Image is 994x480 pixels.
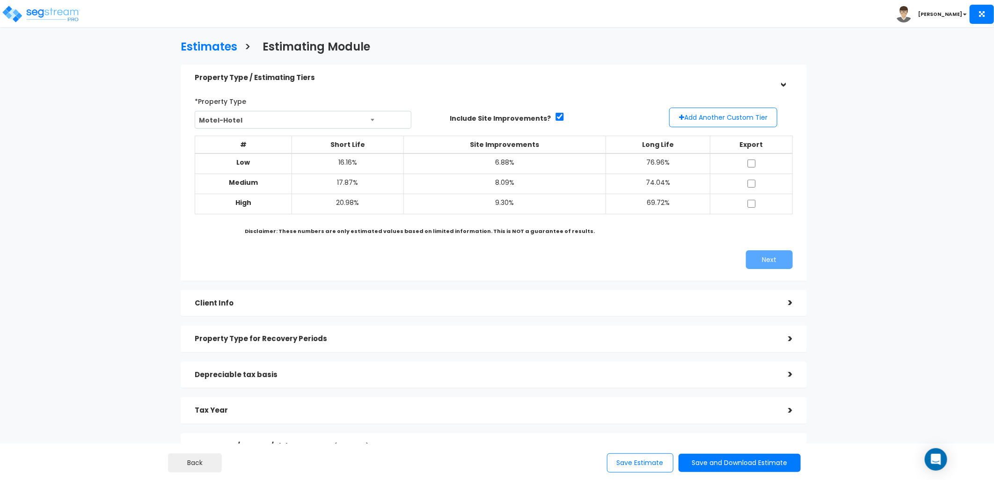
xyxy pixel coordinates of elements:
[606,153,710,174] td: 76.96%
[669,108,777,127] button: Add Another Custom Tier
[195,371,774,379] h5: Depreciable tax basis
[229,178,258,187] b: Medium
[774,367,793,382] div: >
[235,198,251,207] b: High
[263,41,370,55] h3: Estimating Module
[195,94,246,106] label: *Property Type
[606,174,710,194] td: 74.04%
[774,296,793,310] div: >
[292,136,404,153] th: Short Life
[606,136,710,153] th: Long Life
[195,407,774,415] h5: Tax Year
[710,136,793,153] th: Export
[174,31,237,60] a: Estimates
[403,194,606,214] td: 9.30%
[403,174,606,194] td: 8.09%
[181,41,237,55] h3: Estimates
[292,174,404,194] td: 17.87%
[918,11,962,18] b: [PERSON_NAME]
[244,41,251,55] h3: >
[776,69,790,87] div: >
[774,332,793,346] div: >
[195,136,292,153] th: #
[746,250,793,269] button: Next
[896,6,912,22] img: avatar.png
[256,31,370,60] a: Estimating Module
[606,194,710,214] td: 69.72%
[195,111,412,129] span: Motel-Hotel
[168,453,222,473] button: Back
[195,443,774,451] h5: Comments/ Images/ Link to Property
[679,454,801,472] button: Save and Download Estimate
[403,136,606,153] th: Site Improvements
[334,441,369,451] span: (optional)
[1,5,81,23] img: logo_pro_r.png
[195,74,774,82] h5: Property Type / Estimating Tiers
[292,194,404,214] td: 20.98%
[245,227,595,235] b: Disclaimer: These numbers are only estimated values based on limited information. This is NOT a g...
[195,111,411,129] span: Motel-Hotel
[774,439,793,453] div: >
[925,448,947,471] div: Open Intercom Messenger
[195,335,774,343] h5: Property Type for Recovery Periods
[292,153,404,174] td: 16.16%
[195,299,774,307] h5: Client Info
[607,453,673,473] button: Save Estimate
[237,158,250,167] b: Low
[774,403,793,418] div: >
[403,153,606,174] td: 6.88%
[450,114,551,123] label: Include Site Improvements?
